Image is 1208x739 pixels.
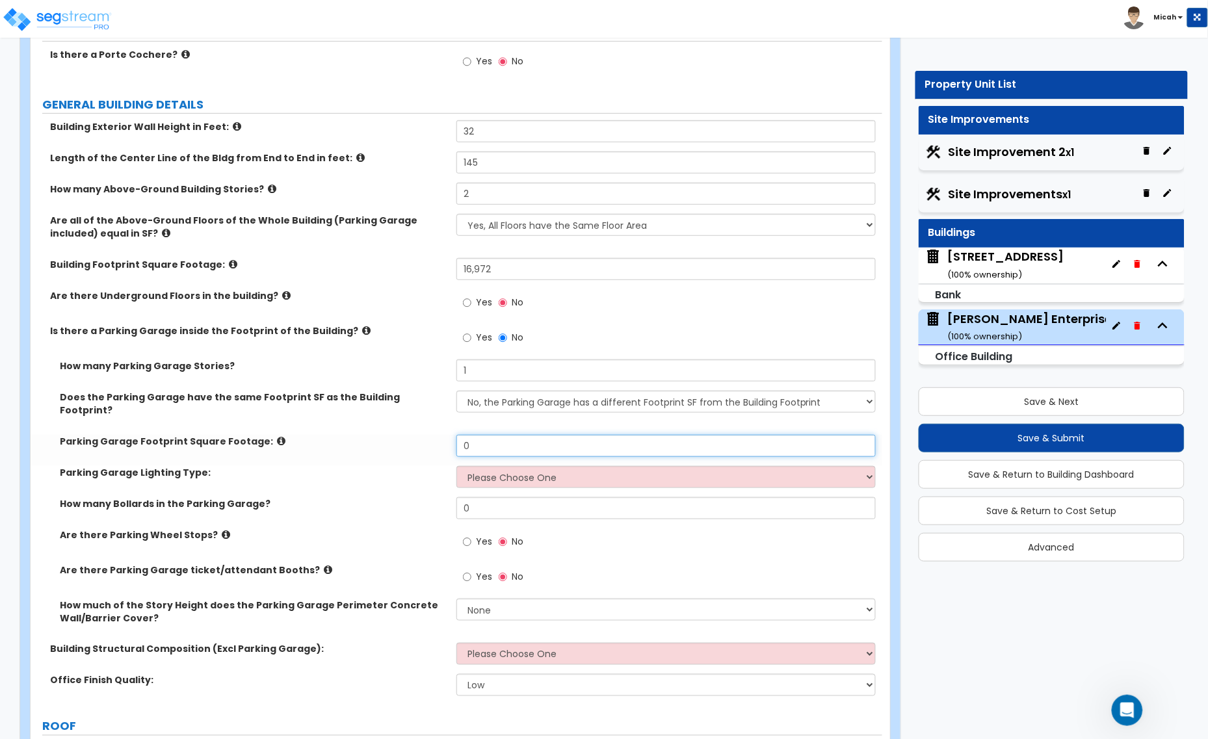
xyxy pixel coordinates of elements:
div: SegStream Knowledge Base [27,294,218,308]
p: Hi [PERSON_NAME] [26,92,234,114]
div: [STREET_ADDRESS] [949,248,1065,281]
button: Save & Next [919,387,1185,416]
i: click for more info! [282,291,291,300]
label: How many Bollards in the Parking Garage? [60,497,447,510]
span: Messages [173,438,218,447]
div: [PERSON_NAME] Enterprises LLC [949,311,1142,344]
span: No [512,535,523,548]
div: Send us a messageWe typically reply in a few minutes [13,227,247,277]
i: click for more info! [162,228,170,238]
iframe: Intercom live chat [1112,695,1143,726]
label: Are all of the Above-Ground Floors of the Whole Building (Parking Garage included) equal in SF? [50,214,447,240]
span: Yes [476,570,492,583]
input: Yes [463,296,471,310]
div: Property Unit List [925,77,1179,92]
label: Building Exterior Wall Height in Feet: [50,120,447,133]
button: Save & Return to Cost Setup [919,497,1185,525]
label: Length of the Center Line of the Bldg from End to End in feet: [50,151,447,164]
div: Recent messageProfile image for CherryHappy to help!Cherry•[DATE] [13,153,247,221]
label: Office Finish Quality: [50,674,447,687]
input: No [499,55,507,69]
span: Yes [476,296,492,309]
label: GENERAL BUILDING DETAILS [42,96,882,113]
img: Profile image for Cherry [152,21,178,47]
div: Buildings [928,226,1175,240]
label: How much of the Story Height does the Parking Garage Perimeter Concrete Wall/Barrier Cover? [60,599,447,625]
label: Are there Parking Garage ticket/attendant Booths? [60,564,447,577]
span: Happy to help! [58,184,125,194]
i: click for more info! [181,49,190,59]
i: click for more info! [233,122,241,131]
img: building.svg [925,248,942,265]
label: Are there Underground Floors in the building? [50,289,447,302]
b: Micah [1154,12,1177,22]
label: ROOF [42,718,882,735]
span: Home [50,438,79,447]
img: Construction.png [925,144,942,161]
span: No [512,570,523,583]
p: How can we help? [26,114,234,136]
a: SegStream Knowledge Base [19,289,241,313]
button: Save & Submit [919,424,1185,452]
div: Close [224,21,247,44]
i: click for more info! [277,436,285,446]
div: Profile image for CherryHappy to help!Cherry•[DATE] [14,172,246,220]
span: 930 Wayzata Blvd [925,248,1065,281]
span: No [512,296,523,309]
label: How many Parking Garage Stories? [60,359,447,372]
button: Advanced [919,533,1185,562]
div: • [DATE] [91,196,127,210]
label: Parking Garage Footprint Square Footage: [60,435,447,448]
small: x1 [1066,146,1075,159]
input: Yes [463,570,471,584]
input: No [499,535,507,549]
img: Construction.png [925,186,942,203]
div: Recent message [27,164,233,177]
span: Mithun Enterprises LLC [925,311,1107,344]
label: Parking Garage Lighting Type: [60,466,447,479]
img: Profile image for Cherry [27,183,53,209]
span: Yes [476,55,492,68]
span: Yes [476,535,492,548]
small: Office Building [936,349,1013,364]
label: Is there a Parking Garage inside the Footprint of the Building? [50,324,447,337]
label: Building Structural Composition (Excl Parking Garage): [50,643,447,656]
div: Site Improvements [928,112,1175,127]
small: ( 100 % ownership) [949,268,1023,281]
label: Building Footprint Square Footage: [50,258,447,271]
small: ( 100 % ownership) [949,330,1023,343]
input: No [499,296,507,310]
div: We typically reply in a few minutes [27,252,217,266]
span: No [512,55,523,68]
input: No [499,570,507,584]
input: Yes [463,55,471,69]
span: Yes [476,331,492,344]
label: Does the Parking Garage have the same Footprint SF as the Building Footprint? [60,391,447,417]
label: How many Above-Ground Building Stories? [50,183,447,196]
img: avatar.png [1123,6,1146,29]
img: building.svg [925,311,942,328]
div: Profile image for Michael [177,21,203,47]
div: Cherry [58,196,88,210]
i: click for more info! [229,259,237,269]
input: Yes [463,331,471,345]
span: Site Improvement 2 [949,144,1075,161]
button: Save & Return to Building Dashboard [919,460,1185,489]
i: click for more info! [362,326,371,335]
button: Messages [130,406,260,458]
i: click for more info! [222,530,230,539]
span: Site Improvements [949,186,1071,203]
i: click for more info! [268,184,276,194]
small: x1 [1063,188,1071,201]
small: Bank [936,287,962,302]
div: Send us a message [27,239,217,252]
label: Are there Parking Wheel Stops? [60,528,447,541]
img: logo_pro_r.png [2,6,112,32]
input: No [499,331,507,345]
i: click for more info! [356,153,365,162]
label: Is there a Porte Cochere? [50,48,447,61]
span: No [512,331,523,344]
input: Yes [463,535,471,549]
img: logo [26,25,125,45]
i: click for more info! [324,565,332,575]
